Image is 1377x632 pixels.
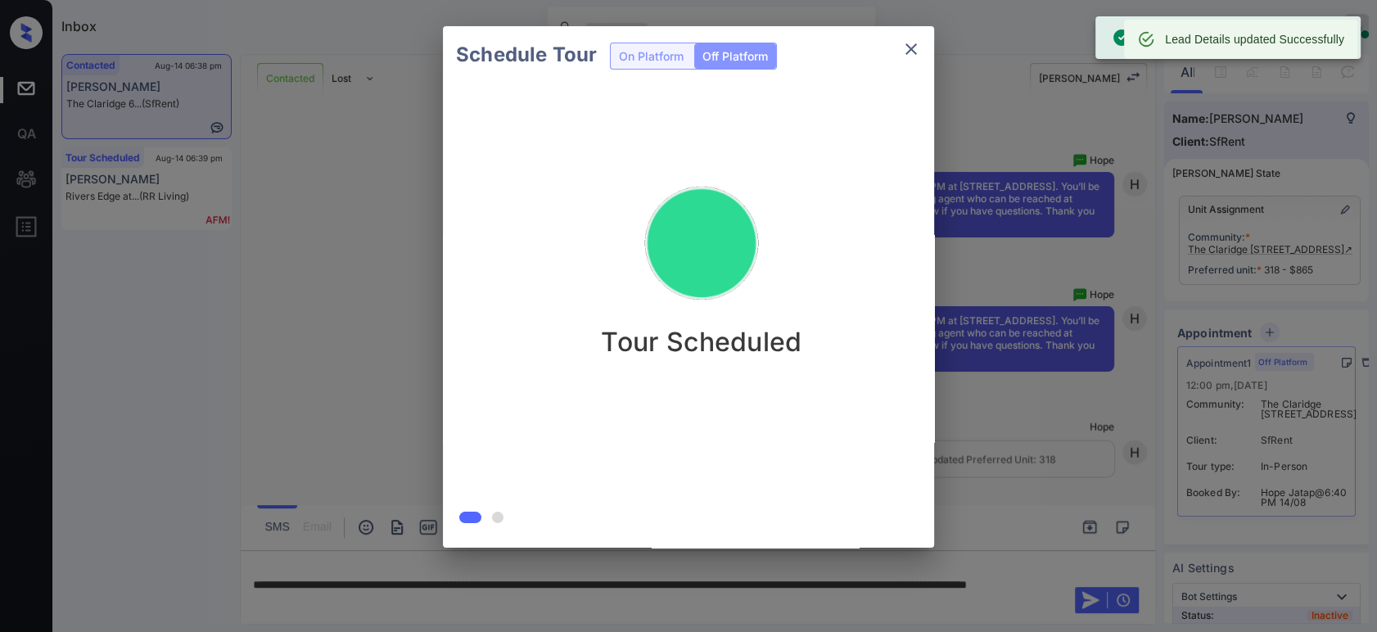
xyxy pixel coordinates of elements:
[895,33,928,65] button: close
[1165,25,1344,54] div: Lead Details updated Successfully
[601,326,801,358] p: Tour Scheduled
[1112,21,1332,54] div: Off-Platform Tour scheduled successfully
[443,26,610,84] h2: Schedule Tour
[620,162,783,326] img: success.888e7dccd4847a8d9502.gif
